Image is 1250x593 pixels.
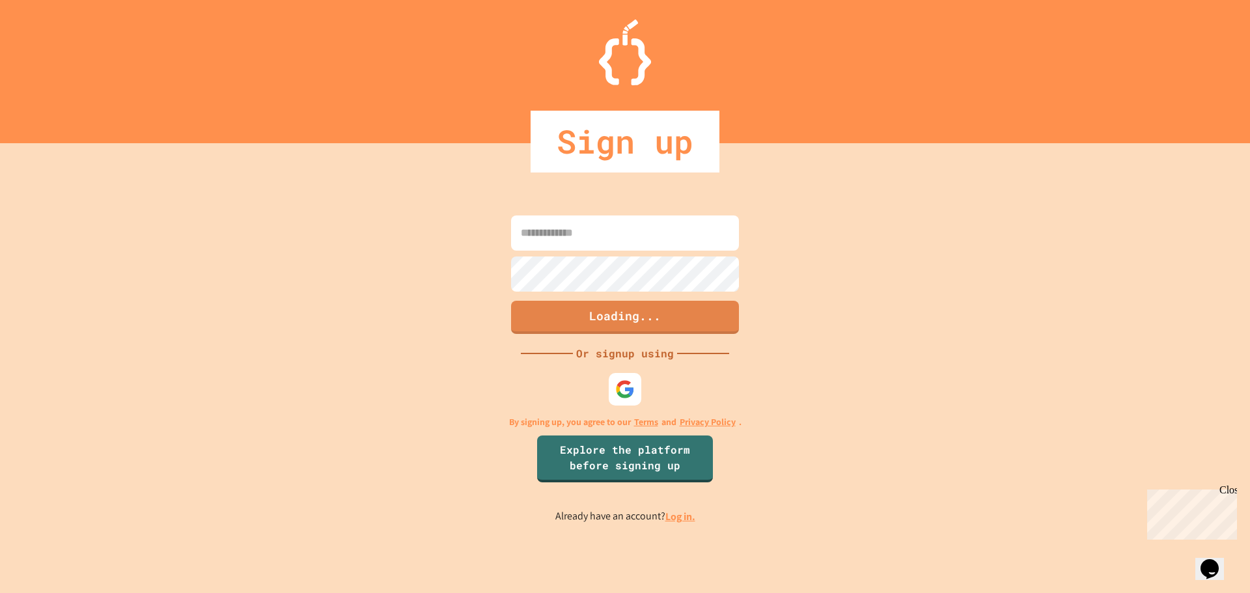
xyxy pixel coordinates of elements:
div: Sign up [531,111,719,172]
p: Already have an account? [555,508,695,525]
p: By signing up, you agree to our and . [509,415,742,429]
iframe: chat widget [1195,541,1237,580]
div: Or signup using [573,346,677,361]
img: Logo.svg [599,20,651,85]
a: Terms [634,415,658,429]
iframe: chat widget [1142,484,1237,540]
img: google-icon.svg [615,379,635,399]
div: Chat with us now!Close [5,5,90,83]
button: Loading... [511,301,739,334]
a: Log in. [665,510,695,523]
a: Privacy Policy [680,415,736,429]
a: Explore the platform before signing up [537,435,713,482]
